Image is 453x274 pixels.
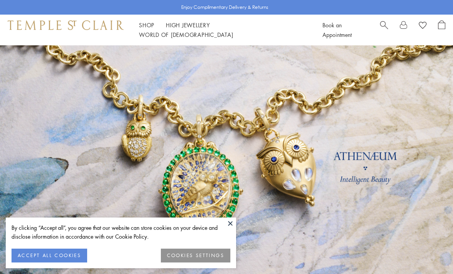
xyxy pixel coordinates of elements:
p: Enjoy Complimentary Delivery & Returns [181,3,268,11]
button: COOKIES SETTINGS [161,249,230,262]
a: ShopShop [139,21,154,29]
button: ACCEPT ALL COOKIES [12,249,87,262]
a: View Wishlist [419,20,427,32]
img: Temple St. Clair [8,20,124,30]
nav: Main navigation [139,20,305,40]
a: Search [380,20,388,40]
a: World of [DEMOGRAPHIC_DATA]World of [DEMOGRAPHIC_DATA] [139,31,233,38]
a: High JewelleryHigh Jewellery [166,21,210,29]
iframe: Gorgias live chat messenger [415,238,445,266]
a: Book an Appointment [322,21,352,38]
a: Open Shopping Bag [438,20,445,40]
div: By clicking “Accept all”, you agree that our website can store cookies on your device and disclos... [12,223,230,241]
